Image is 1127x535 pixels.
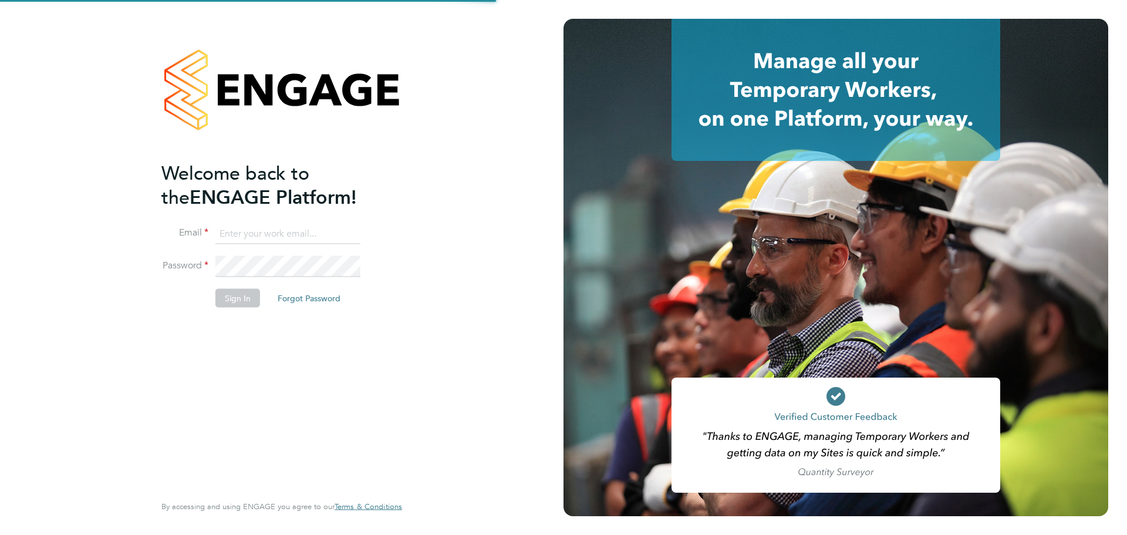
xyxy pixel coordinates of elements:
h2: ENGAGE Platform! [161,161,390,209]
a: Terms & Conditions [335,502,402,512]
button: Sign In [215,289,260,308]
span: Terms & Conditions [335,502,402,512]
input: Enter your work email... [215,223,360,244]
span: Welcome back to the [161,161,309,208]
label: Email [161,227,208,239]
button: Forgot Password [268,289,350,308]
span: By accessing and using ENGAGE you agree to our [161,502,402,512]
label: Password [161,260,208,272]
